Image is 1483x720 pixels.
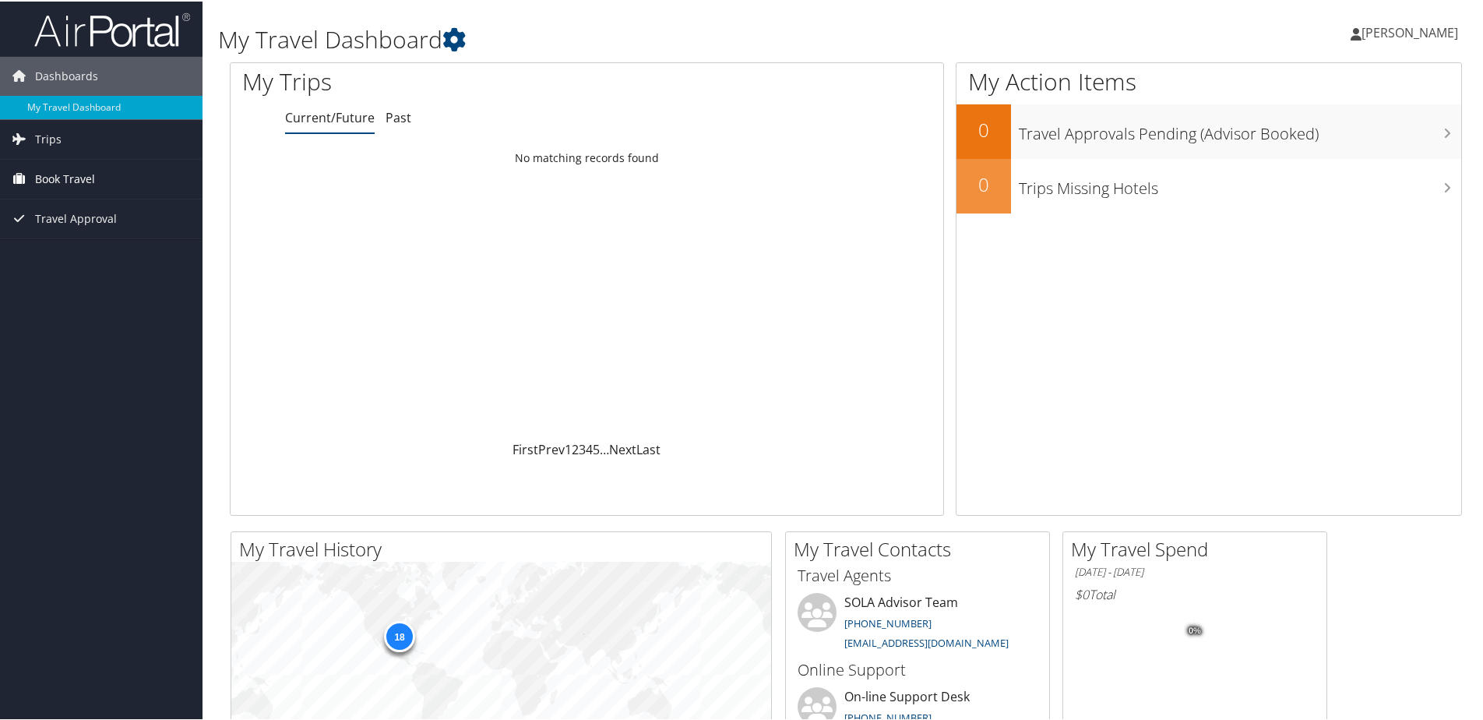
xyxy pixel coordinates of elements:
a: Next [609,439,636,457]
span: Trips [35,118,62,157]
a: 3 [579,439,586,457]
a: 0Travel Approvals Pending (Advisor Booked) [956,103,1461,157]
a: 2 [572,439,579,457]
h1: My Trips [242,64,635,97]
h2: 0 [956,170,1011,196]
div: 18 [384,619,415,651]
h3: Online Support [798,658,1037,679]
a: [PERSON_NAME] [1351,8,1474,55]
a: Current/Future [285,108,375,125]
h1: My Travel Dashboard [218,22,1055,55]
h6: [DATE] - [DATE] [1075,563,1315,578]
span: Travel Approval [35,198,117,237]
span: $0 [1075,584,1089,602]
a: Last [636,439,660,457]
a: [EMAIL_ADDRESS][DOMAIN_NAME] [844,634,1009,648]
a: First [513,439,538,457]
h2: My Travel Spend [1071,535,1326,561]
span: Dashboards [35,55,98,94]
h3: Travel Approvals Pending (Advisor Booked) [1019,114,1461,143]
a: Prev [538,439,565,457]
h3: Travel Agents [798,563,1037,585]
a: 0Trips Missing Hotels [956,157,1461,212]
h6: Total [1075,584,1315,602]
h2: My Travel Contacts [794,535,1049,561]
h1: My Action Items [956,64,1461,97]
a: Past [386,108,411,125]
a: 1 [565,439,572,457]
li: SOLA Advisor Team [790,591,1045,655]
a: 5 [593,439,600,457]
tspan: 0% [1189,625,1201,634]
a: 4 [586,439,593,457]
a: [PHONE_NUMBER] [844,615,932,629]
span: [PERSON_NAME] [1361,23,1458,40]
h2: 0 [956,115,1011,142]
span: … [600,439,609,457]
img: airportal-logo.png [34,10,190,47]
td: No matching records found [231,143,943,171]
span: Book Travel [35,158,95,197]
h2: My Travel History [239,535,771,561]
h3: Trips Missing Hotels [1019,168,1461,198]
